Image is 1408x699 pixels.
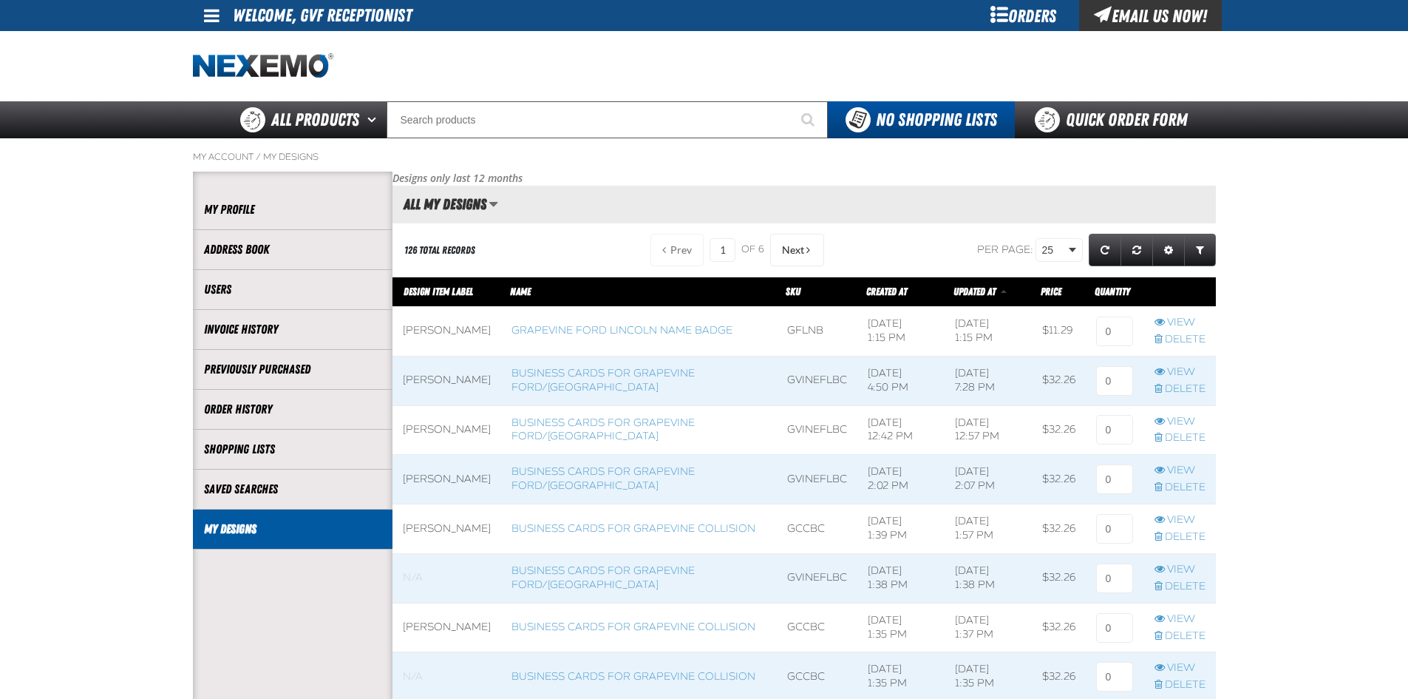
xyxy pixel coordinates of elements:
a: Design Item Label [404,286,473,297]
span: Name [510,286,531,297]
a: Quick Order Form [1015,101,1215,138]
a: My Designs [263,151,319,163]
a: Delete row action [1154,678,1205,692]
a: Home [193,53,333,79]
td: $32.26 [1032,504,1086,554]
td: $32.26 [1032,603,1086,652]
td: $32.26 [1032,356,1086,405]
th: Row actions [1144,277,1216,307]
button: You do not have available Shopping Lists. Open to Create a New List [828,101,1015,138]
td: [PERSON_NAME] [392,603,501,652]
span: Next Page [782,244,804,256]
a: Shopping Lists [204,441,381,458]
a: View row action [1154,464,1205,478]
a: Business Cards for Grapevine Ford/[GEOGRAPHIC_DATA] [511,416,695,443]
td: $32.26 [1032,553,1086,603]
td: [PERSON_NAME] [392,356,501,405]
td: Blank [392,553,501,603]
td: [DATE] 1:35 PM [857,603,945,652]
span: All Products [271,107,359,133]
input: 0 [1096,366,1133,396]
td: GVINEFLBC [777,405,857,455]
td: [DATE] 12:42 PM [857,405,945,455]
a: My Account [193,151,254,163]
a: My Profile [204,201,381,218]
a: Invoice History [204,321,381,338]
p: Designs only last 12 months [392,172,1216,186]
button: Open All Products pages [362,101,387,138]
a: Grapevine Ford Lincoln Name Badge [511,324,732,337]
a: Delete row action [1154,530,1205,544]
input: Current page number [710,238,735,262]
a: Delete row action [1154,629,1205,644]
td: GCCBC [777,504,857,554]
a: Business Cards for Grapevine Ford/[GEOGRAPHIC_DATA] [511,564,695,591]
span: of 6 [741,243,764,257]
input: 0 [1096,465,1133,494]
a: Delete row action [1154,481,1205,495]
td: $32.26 [1032,455,1086,504]
a: View row action [1154,513,1205,527]
a: My Designs [204,521,381,538]
td: [DATE] 4:50 PM [857,356,945,405]
td: [PERSON_NAME] [392,455,501,504]
td: GVINEFLBC [777,455,857,504]
td: [DATE] 1:39 PM [857,504,945,554]
td: [DATE] 1:38 PM [945,553,1033,603]
a: Reset grid action [1120,234,1153,266]
td: [DATE] 1:15 PM [945,306,1033,356]
a: Delete row action [1154,333,1205,347]
a: View row action [1154,365,1205,379]
td: $32.26 [1032,405,1086,455]
span: Updated At [953,286,996,297]
td: [DATE] 2:07 PM [945,455,1033,504]
a: SKU [786,286,800,297]
nav: Breadcrumbs [193,151,1216,163]
td: [DATE] 7:28 PM [945,356,1033,405]
button: Manage grid views. Current view is All My Designs [489,192,498,217]
a: View row action [1154,661,1205,675]
a: Business Cards for Grapevine Collision [511,522,755,535]
a: Created At [866,286,907,297]
button: Next Page [770,234,824,266]
a: Delete row action [1154,580,1205,594]
a: Business Cards for Grapevine Ford/[GEOGRAPHIC_DATA] [511,465,695,492]
td: $11.29 [1032,306,1086,356]
a: Delete row action [1154,382,1205,396]
a: Business Cards for Grapevine Ford/[GEOGRAPHIC_DATA] [511,367,695,394]
a: Delete row action [1154,431,1205,445]
span: / [256,151,261,163]
span: Price [1041,286,1061,297]
input: 0 [1096,317,1133,346]
input: Search [387,101,828,138]
a: View row action [1154,563,1205,577]
span: 25 [1042,243,1066,258]
a: Updated At [953,286,998,297]
td: [PERSON_NAME] [392,405,501,455]
input: 0 [1096,613,1133,643]
a: Business Cards for Grapevine Collision [511,670,755,683]
td: [DATE] 12:57 PM [945,405,1033,455]
td: [DATE] 1:57 PM [945,504,1033,554]
td: [DATE] 2:02 PM [857,455,945,504]
td: [DATE] 1:15 PM [857,306,945,356]
td: GVINEFLBC [777,356,857,405]
h2: All My Designs [392,196,486,212]
td: [DATE] 1:37 PM [945,603,1033,652]
a: Saved Searches [204,481,381,498]
a: Business Cards for Grapevine Collision [511,621,755,633]
input: 0 [1096,514,1133,544]
a: Previously Purchased [204,361,381,378]
td: GCCBC [777,603,857,652]
td: [DATE] 1:38 PM [857,553,945,603]
img: Nexemo logo [193,53,333,79]
td: [PERSON_NAME] [392,306,501,356]
input: 0 [1096,564,1133,593]
td: GVINEFLBC [777,553,857,603]
div: 126 total records [404,243,475,257]
span: Per page: [977,243,1033,256]
td: [PERSON_NAME] [392,504,501,554]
